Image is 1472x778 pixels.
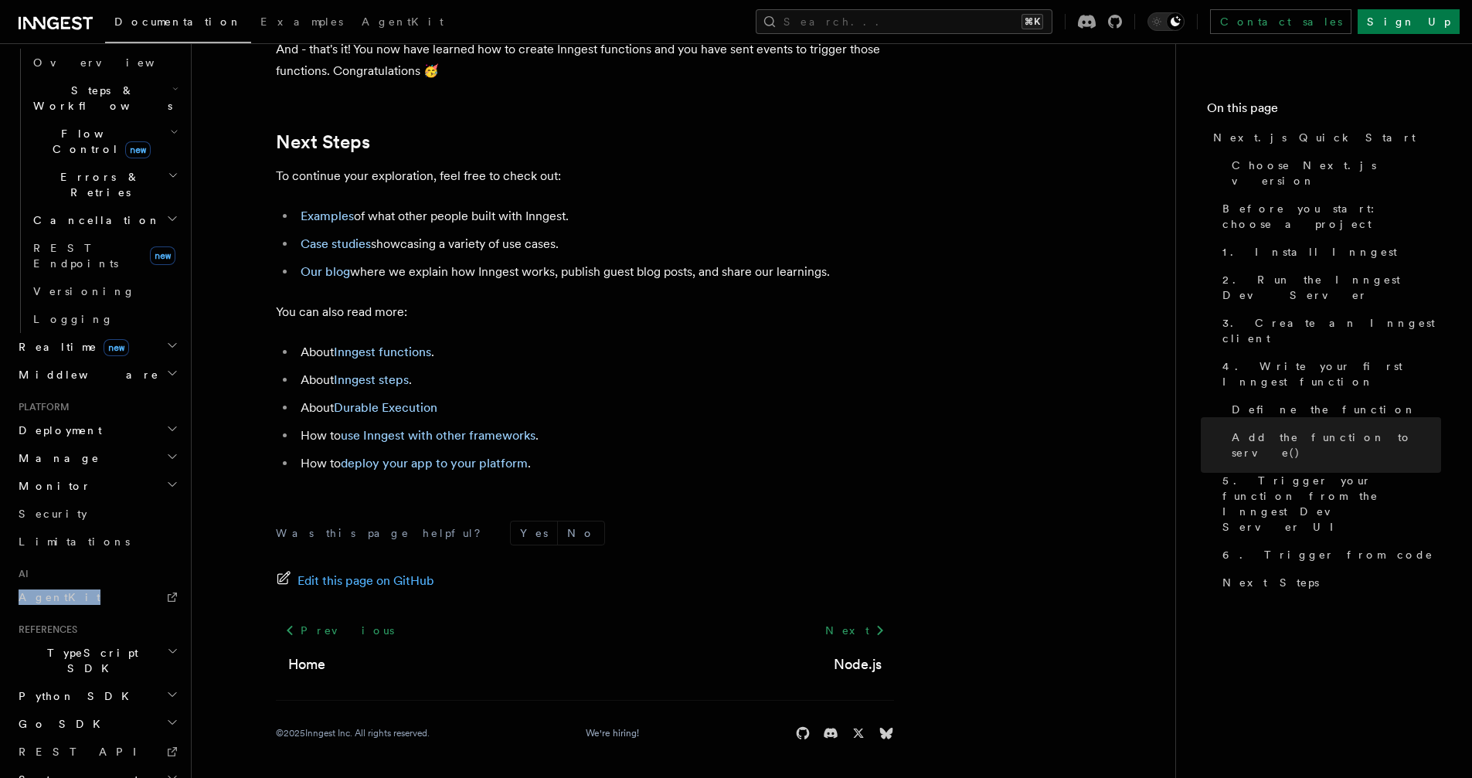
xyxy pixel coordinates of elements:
[12,682,182,710] button: Python SDK
[105,5,251,43] a: Documentation
[12,688,138,704] span: Python SDK
[1222,358,1441,389] span: 4. Write your first Inngest function
[33,313,114,325] span: Logging
[1222,473,1441,535] span: 5. Trigger your function from the Inngest Dev Server UI
[301,236,371,251] a: Case studies
[296,453,894,474] li: How to .
[27,76,182,120] button: Steps & Workflows
[12,361,182,389] button: Middleware
[12,444,182,472] button: Manage
[1232,402,1416,417] span: Define the function
[288,654,325,675] a: Home
[150,246,175,265] span: new
[1216,352,1441,396] a: 4. Write your first Inngest function
[12,49,182,333] div: Inngest Functions
[12,423,102,438] span: Deployment
[1226,423,1441,467] a: Add the function to serve()
[1216,541,1441,569] a: 6. Trigger from code
[27,163,182,206] button: Errors & Retries
[12,478,91,494] span: Monitor
[834,654,882,675] a: Node.js
[1022,14,1043,29] kbd: ⌘K
[1216,569,1441,596] a: Next Steps
[1222,315,1441,346] span: 3. Create an Inngest client
[816,617,894,644] a: Next
[276,301,894,323] p: You can also read more:
[33,285,135,297] span: Versioning
[276,39,894,82] p: And - that's it! You now have learned how to create Inngest functions and you have sent events to...
[1358,9,1460,34] a: Sign Up
[1207,99,1441,124] h4: On this page
[1210,9,1351,34] a: Contact sales
[27,49,182,76] a: Overview
[12,583,182,611] a: AgentKit
[511,521,557,545] button: Yes
[12,528,182,555] a: Limitations
[12,333,182,361] button: Realtimenew
[341,456,528,471] a: deploy your app to your platform
[260,15,343,28] span: Examples
[12,450,100,466] span: Manage
[12,500,182,528] a: Security
[12,623,77,636] span: References
[1147,12,1185,31] button: Toggle dark mode
[12,416,182,444] button: Deployment
[276,617,403,644] a: Previous
[33,56,192,69] span: Overview
[276,525,491,541] p: Was this page helpful?
[296,369,894,391] li: About .
[756,9,1052,34] button: Search...⌘K
[1222,244,1397,260] span: 1. Install Inngest
[1232,158,1441,189] span: Choose Next.js version
[27,169,168,200] span: Errors & Retries
[1216,238,1441,266] a: 1. Install Inngest
[1216,467,1441,541] a: 5. Trigger your function from the Inngest Dev Server UI
[125,141,151,158] span: new
[296,261,894,283] li: where we explain how Inngest works, publish guest blog posts, and share our learnings.
[12,716,110,732] span: Go SDK
[19,746,150,758] span: REST API
[27,277,182,305] a: Versioning
[296,397,894,419] li: About
[296,233,894,255] li: showcasing a variety of use cases.
[27,126,170,157] span: Flow Control
[297,570,434,592] span: Edit this page on GitHub
[1222,547,1433,562] span: 6. Trigger from code
[12,401,70,413] span: Platform
[27,206,182,234] button: Cancellation
[12,639,182,682] button: TypeScript SDK
[1222,201,1441,232] span: Before you start: choose a project
[12,645,167,676] span: TypeScript SDK
[19,508,87,520] span: Security
[27,234,182,277] a: REST Endpointsnew
[1216,309,1441,352] a: 3. Create an Inngest client
[1213,130,1416,145] span: Next.js Quick Start
[27,83,172,114] span: Steps & Workflows
[12,367,159,382] span: Middleware
[33,242,118,270] span: REST Endpoints
[27,305,182,333] a: Logging
[301,209,354,223] a: Examples
[296,341,894,363] li: About .
[104,339,129,356] span: new
[1216,266,1441,309] a: 2. Run the Inngest Dev Server
[1222,272,1441,303] span: 2. Run the Inngest Dev Server
[114,15,242,28] span: Documentation
[276,570,434,592] a: Edit this page on GitHub
[251,5,352,42] a: Examples
[1207,124,1441,151] a: Next.js Quick Start
[1232,430,1441,460] span: Add the function to serve()
[27,212,161,228] span: Cancellation
[276,131,370,153] a: Next Steps
[12,738,182,766] a: REST API
[334,372,409,387] a: Inngest steps
[301,264,350,279] a: Our blog
[296,206,894,227] li: of what other people built with Inngest.
[12,568,29,580] span: AI
[27,120,182,163] button: Flow Controlnew
[334,400,437,415] a: Durable Execution
[352,5,453,42] a: AgentKit
[12,339,129,355] span: Realtime
[362,15,444,28] span: AgentKit
[12,472,182,500] button: Monitor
